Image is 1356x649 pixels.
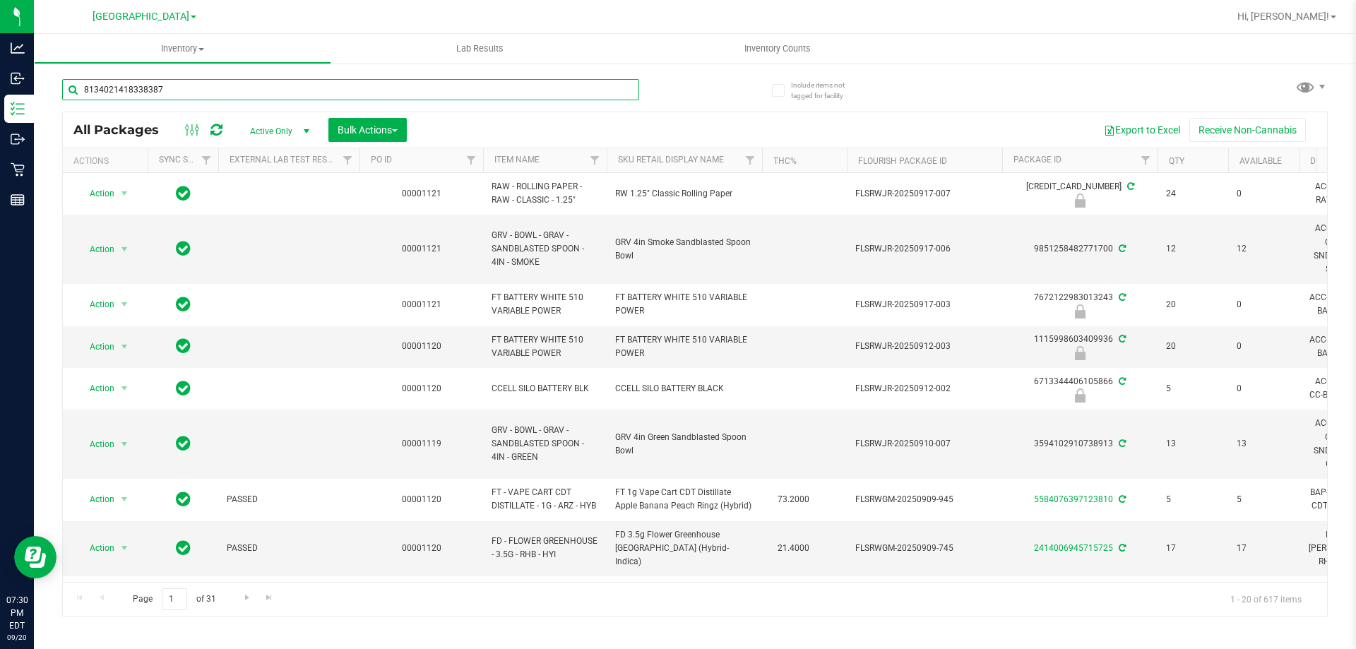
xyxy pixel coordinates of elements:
[62,79,639,100] input: Search Package ID, Item Name, SKU, Lot or Part Number...
[492,486,598,513] span: FT - VAPE CART CDT DISTILLATE - 1G - ARZ - HYB
[176,434,191,453] span: In Sync
[1237,437,1290,451] span: 13
[402,244,441,254] a: 00001121
[858,156,947,166] a: Flourish Package ID
[1166,542,1220,555] span: 17
[77,434,115,454] span: Action
[77,538,115,558] span: Action
[1117,543,1126,553] span: Sync from Compliance System
[371,155,392,165] a: PO ID
[116,379,133,398] span: select
[230,155,340,165] a: External Lab Test Result
[338,124,398,136] span: Bulk Actions
[1189,118,1306,142] button: Receive Non-Cannabis
[1166,493,1220,506] span: 5
[1237,298,1290,311] span: 0
[1117,334,1126,344] span: Sync from Compliance System
[1034,543,1113,553] a: 2414006945715725
[402,494,441,504] a: 00001120
[1000,388,1160,403] div: Administrative Hold
[402,299,441,309] a: 00001121
[11,71,25,85] inline-svg: Inbound
[1166,187,1220,201] span: 24
[1117,439,1126,448] span: Sync from Compliance System
[1237,11,1329,22] span: Hi, [PERSON_NAME]!
[11,193,25,207] inline-svg: Reports
[328,118,407,142] button: Bulk Actions
[618,155,724,165] a: Sku Retail Display Name
[492,229,598,270] span: GRV - BOWL - GRAV - SANDBLASTED SPOON - 4IN - SMOKE
[492,291,598,318] span: FT BATTERY WHITE 510 VARIABLE POWER
[1095,118,1189,142] button: Export to Excel
[771,489,816,510] span: 73.2000
[402,439,441,448] a: 00001119
[739,148,762,172] a: Filter
[1000,333,1160,360] div: 1115998603409936
[855,242,994,256] span: FLSRWJR-20250917-006
[855,187,994,201] span: FLSRWJR-20250917-007
[116,239,133,259] span: select
[615,528,754,569] span: FD 3.5g Flower Greenhouse [GEOGRAPHIC_DATA] (Hybrid-Indica)
[855,382,994,395] span: FLSRWJR-20250912-002
[437,42,523,55] span: Lab Results
[1000,437,1160,451] div: 3594102910738913
[1166,382,1220,395] span: 5
[116,434,133,454] span: select
[237,588,257,607] a: Go to the next page
[402,341,441,351] a: 00001120
[402,543,441,553] a: 00001120
[492,535,598,561] span: FD - FLOWER GREENHOUSE - 3.5G - RHB - HYI
[93,11,189,23] span: [GEOGRAPHIC_DATA]
[1117,292,1126,302] span: Sync from Compliance System
[1000,304,1160,318] div: Newly Received
[11,162,25,177] inline-svg: Retail
[162,588,187,610] input: 1
[855,340,994,353] span: FLSRWJR-20250912-003
[11,132,25,146] inline-svg: Outbound
[6,594,28,632] p: 07:30 PM EDT
[116,489,133,509] span: select
[615,291,754,318] span: FT BATTERY WHITE 510 VARIABLE POWER
[77,294,115,314] span: Action
[176,379,191,398] span: In Sync
[615,236,754,263] span: GRV 4in Smoke Sandblasted Spoon Bowl
[176,489,191,509] span: In Sync
[725,42,830,55] span: Inventory Counts
[494,155,540,165] a: Item Name
[855,493,994,506] span: FLSRWGM-20250909-945
[73,122,173,138] span: All Packages
[1237,542,1290,555] span: 17
[1000,242,1160,256] div: 9851258482771700
[492,180,598,207] span: RAW - ROLLING PAPER - RAW - CLASSIC - 1.25"
[1166,242,1220,256] span: 12
[116,337,133,357] span: select
[773,156,797,166] a: THC%
[73,156,142,166] div: Actions
[1000,375,1160,403] div: 6713344406105866
[1013,155,1061,165] a: Package ID
[460,148,483,172] a: Filter
[6,632,28,643] p: 09/20
[1166,437,1220,451] span: 13
[615,333,754,360] span: FT BATTERY WHITE 510 VARIABLE POWER
[855,298,994,311] span: FLSRWJR-20250917-003
[629,34,926,64] a: Inventory Counts
[34,34,331,64] a: Inventory
[615,431,754,458] span: GRV 4in Green Sandblasted Spoon Bowl
[615,187,754,201] span: RW 1.25" Classic Rolling Paper
[1117,376,1126,386] span: Sync from Compliance System
[1237,242,1290,256] span: 12
[492,333,598,360] span: FT BATTERY WHITE 510 VARIABLE POWER
[195,148,218,172] a: Filter
[159,155,213,165] a: Sync Status
[77,489,115,509] span: Action
[77,379,115,398] span: Action
[1000,291,1160,318] div: 7672122983013243
[176,239,191,258] span: In Sync
[1117,494,1126,504] span: Sync from Compliance System
[1125,181,1134,191] span: Sync from Compliance System
[176,538,191,558] span: In Sync
[791,80,862,101] span: Include items not tagged for facility
[1034,494,1113,504] a: 5584076397123810
[77,337,115,357] span: Action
